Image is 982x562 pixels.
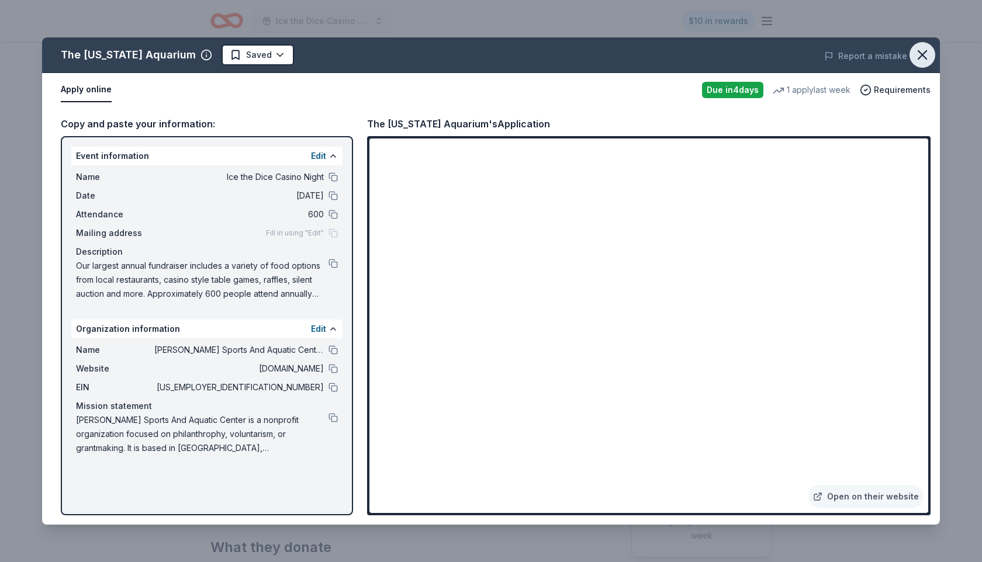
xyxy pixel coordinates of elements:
span: [DATE] [154,189,324,203]
span: Attendance [76,207,154,221]
button: Edit [311,322,326,336]
span: Mailing address [76,226,154,240]
button: Apply online [61,78,112,102]
button: Saved [222,44,294,65]
span: Name [76,343,154,357]
span: [PERSON_NAME] Sports And Aquatic Center [154,343,324,357]
button: Report a mistake [824,49,907,63]
div: Copy and paste your information: [61,116,353,131]
span: EIN [76,380,154,394]
span: [US_EMPLOYER_IDENTIFICATION_NUMBER] [154,380,324,394]
span: [DOMAIN_NAME] [154,362,324,376]
span: Date [76,189,154,203]
span: 600 [154,207,324,221]
div: Event information [71,147,343,165]
div: Description [76,245,338,259]
span: Name [76,170,154,184]
button: Edit [311,149,326,163]
div: Due in 4 days [702,82,763,98]
span: Our largest annual fundraiser includes a variety of food options from local restaurants, casino s... [76,259,329,301]
span: [PERSON_NAME] Sports And Aquatic Center is a nonprofit organization focused on philanthrophy, vol... [76,413,329,455]
div: Mission statement [76,399,338,413]
div: Organization information [71,320,343,338]
span: Ice the Dice Casino Night [154,170,324,184]
span: Saved [246,48,272,62]
div: The [US_STATE] Aquarium [61,46,196,64]
div: 1 apply last week [773,83,850,97]
span: Fill in using "Edit" [266,228,324,238]
button: Requirements [860,83,931,97]
a: Open on their website [808,485,924,508]
span: Requirements [874,83,931,97]
div: The [US_STATE] Aquarium's Application [367,116,550,131]
span: Website [76,362,154,376]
